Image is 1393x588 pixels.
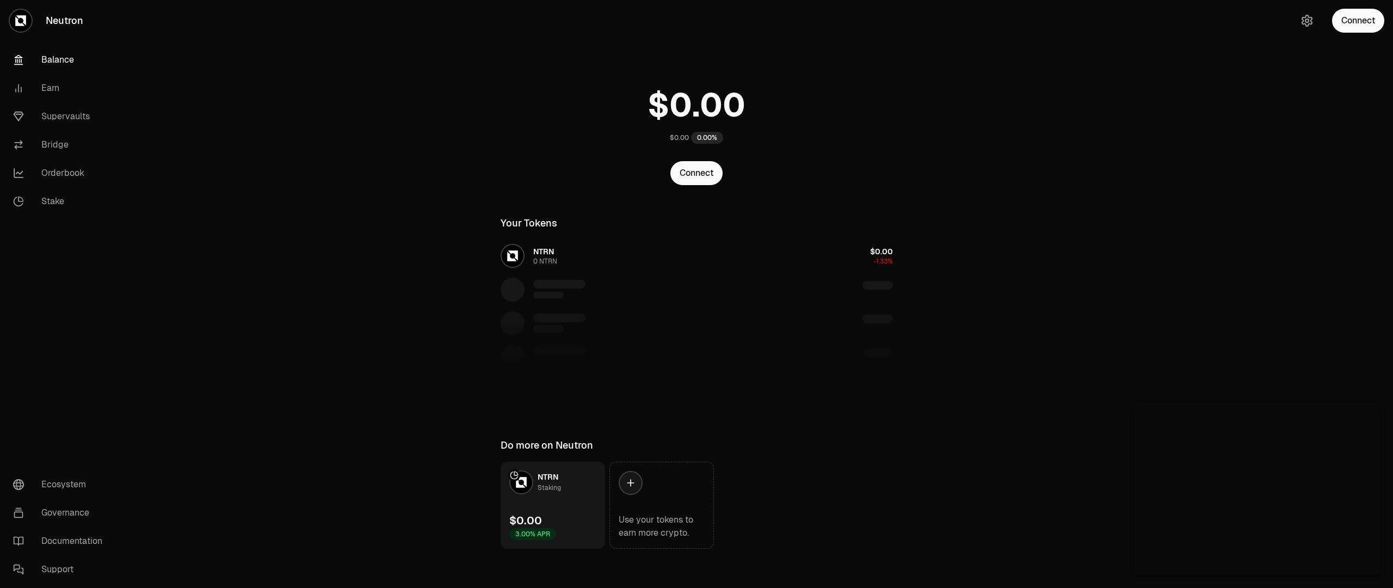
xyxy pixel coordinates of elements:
[501,462,605,549] a: NTRN LogoNTRNStaking$0.003.00% APR
[4,555,118,584] a: Support
[4,470,118,499] a: Ecosystem
[4,102,118,131] a: Supervaults
[670,133,689,142] div: $0.00
[609,462,714,549] a: Use your tokens to earn more crypto.
[4,159,118,187] a: Orderbook
[1332,9,1384,33] button: Connect
[509,513,542,528] div: $0.00
[4,74,118,102] a: Earn
[4,131,118,159] a: Bridge
[670,161,723,185] button: Connect
[4,46,118,74] a: Balance
[4,527,118,555] a: Documentation
[4,187,118,216] a: Stake
[691,132,723,144] div: 0.00%
[538,472,558,482] span: NTRN
[501,438,593,453] div: Do more on Neutron
[509,528,556,540] div: 3.00% APR
[619,513,705,540] div: Use your tokens to earn more crypto.
[510,471,532,493] img: NTRN Logo
[538,482,561,493] div: Staking
[4,499,118,527] a: Governance
[501,216,557,231] div: Your Tokens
